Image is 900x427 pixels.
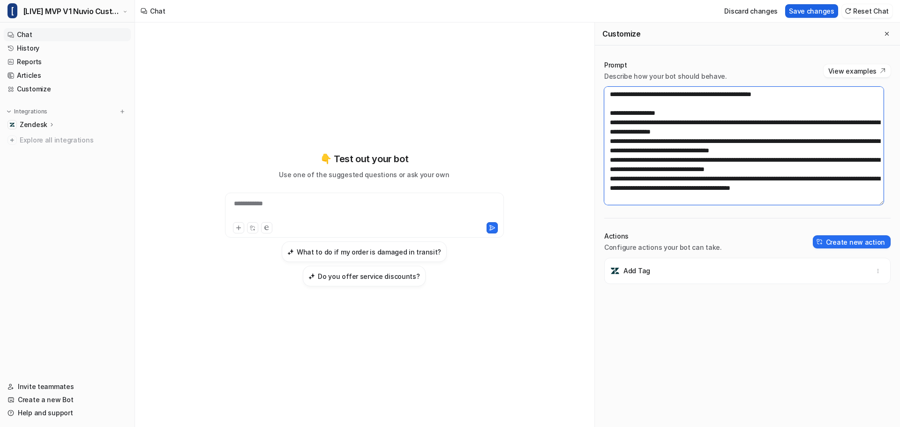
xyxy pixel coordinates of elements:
img: expand menu [6,108,12,115]
p: Add Tag [623,266,650,276]
p: 👇 Test out your bot [320,152,408,166]
img: menu_add.svg [119,108,126,115]
p: Prompt [604,60,727,70]
h3: What to do if my order is damaged in transit? [297,247,441,257]
img: explore all integrations [7,135,17,145]
p: Describe how your bot should behave. [604,72,727,81]
a: Reports [4,55,131,68]
p: Integrations [14,108,47,115]
a: Articles [4,69,131,82]
button: Reset Chat [842,4,892,18]
button: Save changes [785,4,838,18]
button: Integrations [4,107,50,116]
h3: Do you offer service discounts? [318,271,420,281]
a: Customize [4,82,131,96]
img: create-action-icon.svg [817,239,823,245]
a: Chat [4,28,131,41]
button: Create new action [813,235,891,248]
img: Zendesk [9,122,15,127]
a: Invite teammates [4,380,131,393]
img: Add Tag icon [610,266,620,276]
img: reset [845,7,851,15]
a: Help and support [4,406,131,420]
p: Actions [604,232,722,241]
img: Do you offer service discounts? [308,273,315,280]
a: History [4,42,131,55]
button: Do you offer service discounts?Do you offer service discounts? [303,266,425,286]
button: Close flyout [881,28,892,39]
img: What to do if my order is damaged in transit? [287,248,294,255]
button: View examples [824,64,891,77]
button: What to do if my order is damaged in transit?What to do if my order is damaged in transit? [282,241,447,262]
span: [ [7,3,17,18]
a: Explore all integrations [4,134,131,147]
span: Explore all integrations [20,133,127,148]
a: Create a new Bot [4,393,131,406]
p: Configure actions your bot can take. [604,243,722,252]
h2: Customize [602,29,640,38]
p: Use one of the suggested questions or ask your own [279,170,449,180]
span: [LIVE] MVP V1 Nuvio Customer Service Bot [23,5,120,18]
button: Discard changes [720,4,781,18]
p: Zendesk [20,120,47,129]
div: Chat [150,6,165,16]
